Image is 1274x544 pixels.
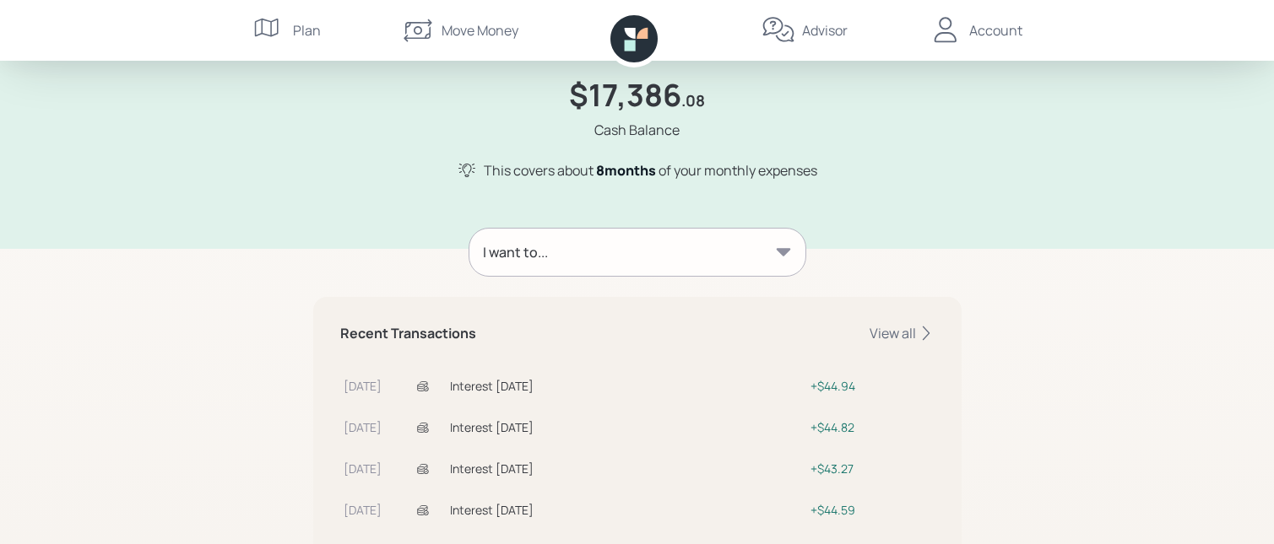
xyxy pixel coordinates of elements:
[483,242,548,262] div: I want to...
[450,501,804,519] div: Interest [DATE]
[450,460,804,477] div: Interest [DATE]
[569,77,681,113] h1: $17,386
[344,377,410,395] div: [DATE]
[293,20,321,40] div: Plan
[340,326,476,342] h5: Recent Transactions
[344,501,410,519] div: [DATE]
[596,161,656,180] span: 8 month s
[484,160,817,180] div: This covers about of your monthly expenses
[810,377,931,395] div: $44.94
[594,120,680,140] div: Cash Balance
[442,20,518,40] div: Move Money
[810,501,931,519] div: $44.59
[450,377,804,395] div: Interest [DATE]
[450,418,804,436] div: Interest [DATE]
[969,20,1022,40] div: Account
[344,460,410,477] div: [DATE]
[344,418,410,436] div: [DATE]
[802,20,848,40] div: Advisor
[681,92,705,110] h4: .08
[870,324,935,342] div: View all
[810,418,931,436] div: $44.82
[810,460,931,477] div: $43.27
